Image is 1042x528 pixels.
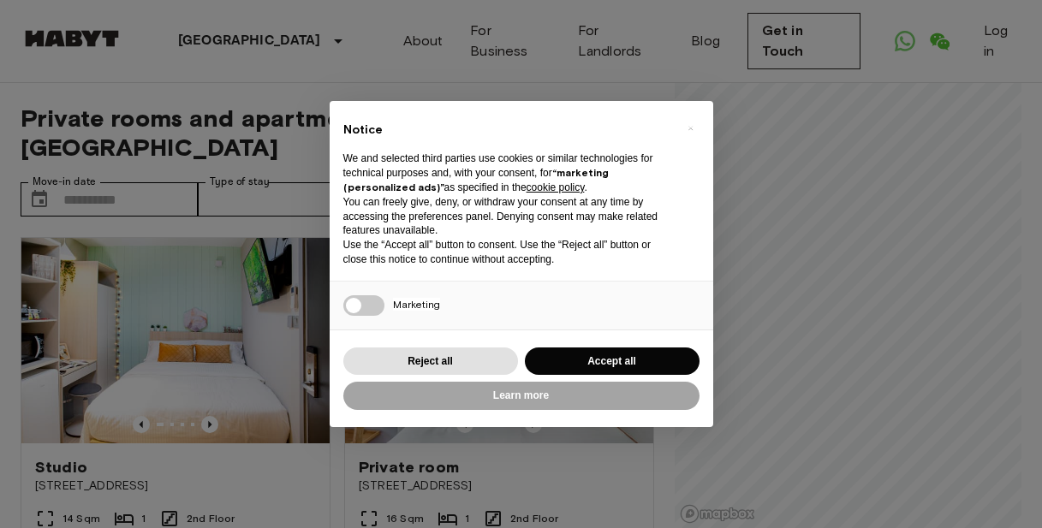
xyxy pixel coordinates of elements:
p: You can freely give, deny, or withdraw your consent at any time by accessing the preferences pane... [343,195,672,238]
span: × [688,118,694,139]
button: Learn more [343,382,700,410]
button: Reject all [343,347,518,376]
p: We and selected third parties use cookies or similar technologies for technical purposes and, wit... [343,151,672,194]
span: Marketing [393,298,440,311]
button: Accept all [525,347,700,376]
button: Close this notice [677,115,705,142]
a: cookie policy [527,181,585,193]
h2: Notice [343,122,672,139]
p: Use the “Accept all” button to consent. Use the “Reject all” button or close this notice to conti... [343,238,672,267]
strong: “marketing (personalized ads)” [343,166,609,193]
